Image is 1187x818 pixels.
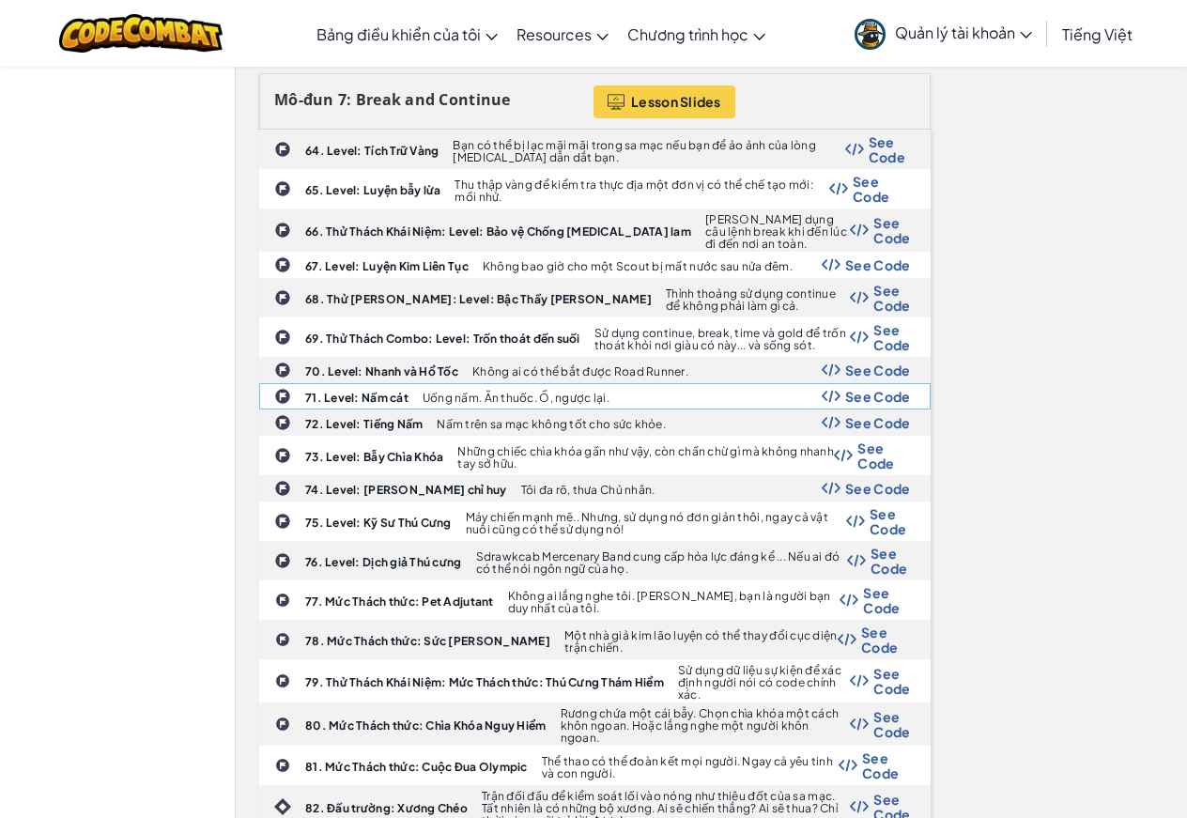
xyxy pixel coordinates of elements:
p: Tôi đa rõ, thưa Chủ nhân. [521,484,655,496]
b: 73. Level: Bẫy Chìa Khóa [305,450,443,464]
img: Show Code Logo [834,449,853,462]
b: 64. Level: Tích Trữ Vàng [305,144,439,158]
b: 68. Thử [PERSON_NAME]: Level: Bậc Thầy [PERSON_NAME] [305,292,652,306]
a: 81. Mức Thách thức: Cuộc Đua Olympic Thể thao có thể đoàn kết mọi người. Ngay cả yêu tinh và con ... [259,746,931,785]
span: See Code [857,440,910,471]
span: Quản lý tài khoản [895,23,1032,42]
p: Không bao giờ cho một Scout bị mất nước sau nửa đêm. [483,260,793,272]
a: 72. Level: Tiếng Nấm Nấm trên sa mạc không tốt cho sức khỏe. Show Code Logo See Code [259,409,931,436]
span: See Code [873,322,910,352]
p: Sử dụng dữ liệu sự kiện để xác định người nói có code chính xác. [678,664,850,701]
b: 77. Mức Thách thức: Pet Adjutant [305,594,494,609]
b: 66. Thử Thách Khái Niệm: Level: Bảo vệ Chống [MEDICAL_DATA] lam [305,224,691,239]
img: Show Code Logo [845,143,864,156]
b: 67. Level: Luyện Kim Liên Tục [305,259,469,273]
p: Bạn có thể bị lạc mãi mãi trong sa mạc nếu bạn để ảo ảnh của lòng [MEDICAL_DATA] dẫn dắt bạn. [453,139,844,163]
p: Sdrawkcab Mercenary Band cung cấp hỏa lực đáng kể ... Nếu ai đó có thể nói ngôn ngữ của họ. [476,550,847,575]
img: Show Code Logo [822,416,840,429]
img: Show Code Logo [850,800,869,813]
img: IconChallengeLevel.svg [274,289,291,306]
span: See Code [845,363,911,378]
p: [PERSON_NAME] dụng câu lệnh break khi đến lúc đi đến nơi an toàn. [705,213,850,250]
a: 70. Level: Nhanh và Hổ Tốc Không ai có thể bắt được Road Runner. Show Code Logo See Code [259,357,931,383]
img: IconChallengeLevel.svg [274,222,291,239]
img: Show Code Logo [850,224,869,237]
a: 67. Level: Luyện Kim Liên Tục Không bao giờ cho một Scout bị mất nước sau nửa đêm. Show Code Logo... [259,252,931,278]
img: Show Code Logo [846,515,865,528]
span: See Code [845,257,911,272]
img: Show Code Logo [839,759,857,772]
a: Lesson Slides [593,85,735,118]
img: IconChallengeLevel.svg [274,388,291,405]
b: 80. Mức Thách thức: Chìa Khóa Nguy Hiểm [305,718,547,733]
a: CodeCombat logo [59,14,224,53]
span: See Code [845,415,911,430]
img: Show Code Logo [822,258,840,271]
img: IconChallengeLevel.svg [274,513,291,530]
span: Bảng điều khiển của tôi [316,24,481,44]
a: Quản lý tài khoản [845,4,1041,63]
p: Không ai có thể bắt được Road Runner. [472,365,688,378]
span: See Code [873,709,910,739]
span: See Code [862,750,911,780]
p: Thu thập vàng để kiểm tra thực địa một đơn vị có thể chế tạo mới: mồi nhử. [455,178,828,203]
img: Show Code Logo [838,633,856,646]
b: 70. Level: Nhanh và Hổ Tốc [305,364,458,378]
a: 65. Level: Luyện bẫy lừa Thu thập vàng để kiểm tra thực địa một đơn vị có thể chế tạo mới: mồi nh... [259,169,931,208]
b: 65. Level: Luyện bẫy lừa [305,183,440,197]
p: Những chiếc chìa khóa gần như vậy, còn chần chừ gì mà không nhanh tay sở hữu. [457,445,834,470]
b: 78. Mức Thách thức: Sức [PERSON_NAME] [305,634,550,648]
span: See Code [863,585,910,615]
img: IconChallengeLevel.svg [275,717,290,732]
p: Rương chứa một cái bẫy. Chọn chìa khóa một cách khôn ngoan. Hoặc lắng nghe một người khôn ngoan. [561,707,851,744]
b: 69. Thử Thách Combo: Level: Trốn thoát đến suối [305,332,580,346]
span: See Code [871,546,911,576]
img: Show Code Logo [850,718,869,731]
span: Tiếng Việt [1062,24,1133,44]
img: IconChallengeLevel.svg [274,480,291,497]
span: See Code [853,174,911,204]
b: 71. Level: Nấm cát [305,391,409,405]
b: 76. Level: Dịch giả Thú cưng [305,555,462,569]
p: Sử dụng continue, break, time và gold để trốn thoát khỏi nơi giàu có này... và sống sót. [594,327,851,351]
b: 81. Mức Thách thức: Cuộc Đua Olympic [305,760,528,774]
b: 72. Level: Tiếng Nấm [305,417,423,431]
b: 82. Đấu trường: Xương Chéo [305,801,468,815]
span: Lesson Slides [631,94,721,109]
a: 80. Mức Thách thức: Chìa Khóa Nguy Hiểm Rương chứa một cái bẫy. Chọn chìa khóa một cách khôn ngoa... [259,702,931,746]
img: IconChallengeLevel.svg [274,180,291,197]
a: Resources [507,8,618,59]
a: 66. Thử Thách Khái Niệm: Level: Bảo vệ Chống [MEDICAL_DATA] lam [PERSON_NAME] dụng câu lệnh break... [259,208,931,252]
a: 68. Thử [PERSON_NAME]: Level: Bậc Thầy [PERSON_NAME] Thỉnh thoảng sử dụng continue để không phải ... [259,278,931,317]
a: Tiếng Việt [1053,8,1142,59]
span: See Code [873,666,910,696]
img: IconChallengeLevel.svg [274,552,291,569]
a: 79. Thử Thách Khái Niệm: Mức Thách thức: Thú Cưng Thám Hiểm Sử dụng dữ liệu sự kiện để xác định n... [259,659,931,702]
b: 79. Thử Thách Khái Niệm: Mức Thách thức: Thú Cưng Thám Hiểm [305,675,664,689]
a: 76. Level: Dịch giả Thú cưng Sdrawkcab Mercenary Band cung cấp hỏa lực đáng kể ... Nếu ai đó có t... [259,541,931,580]
img: IconChallengeLevel.svg [275,758,290,773]
a: 73. Level: Bẫy Chìa Khóa Những chiếc chìa khóa gần như vậy, còn chần chừ gì mà không nhanh tay sở... [259,436,931,475]
img: IconChallengeLevel.svg [274,141,291,158]
span: Chương trình học [627,24,748,44]
a: Bảng điều khiển của tôi [307,8,507,59]
a: 71. Level: Nấm cát Uống nấm. Ăn thuốc. Ồ, ngược lại. Show Code Logo See Code [259,383,931,409]
span: Resources [516,24,592,44]
b: 75. Level: Kỹ Sư Thú Cưng [305,516,452,530]
p: Thỉnh thoảng sử dụng continue để không phải làm gì cả. [666,287,850,312]
img: Show Code Logo [829,182,848,195]
img: Show Code Logo [822,390,840,403]
a: 78. Mức Thách thức: Sức [PERSON_NAME] Một nhà giả kim lão luyện có thể thay đổi cục diện trận chi... [259,620,931,659]
img: Show Code Logo [850,291,869,304]
a: 74. Level: [PERSON_NAME] chỉ huy Tôi đa rõ, thưa Chủ nhân. Show Code Logo See Code [259,475,931,502]
span: See Code [873,215,910,245]
a: 64. Level: Tích Trữ Vàng Bạn có thể bị lạc mãi mãi trong sa mạc nếu bạn để ảo ảnh của lòng [MEDIC... [259,130,931,169]
img: Show Code Logo [822,482,840,495]
img: Show Code Logo [840,594,858,607]
p: Máy chiến mạnh mẽ.. Nhưng, sử dụng nó đơn giản thôi, ngay cả vật nuôi cũng có thể sử dụng nó! [466,511,846,535]
img: Show Code Logo [822,363,840,377]
img: avatar [855,19,886,50]
b: 74. Level: [PERSON_NAME] chỉ huy [305,483,507,497]
img: IconChallengeLevel.svg [275,632,290,647]
img: IconChallengeLevel.svg [274,329,291,346]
